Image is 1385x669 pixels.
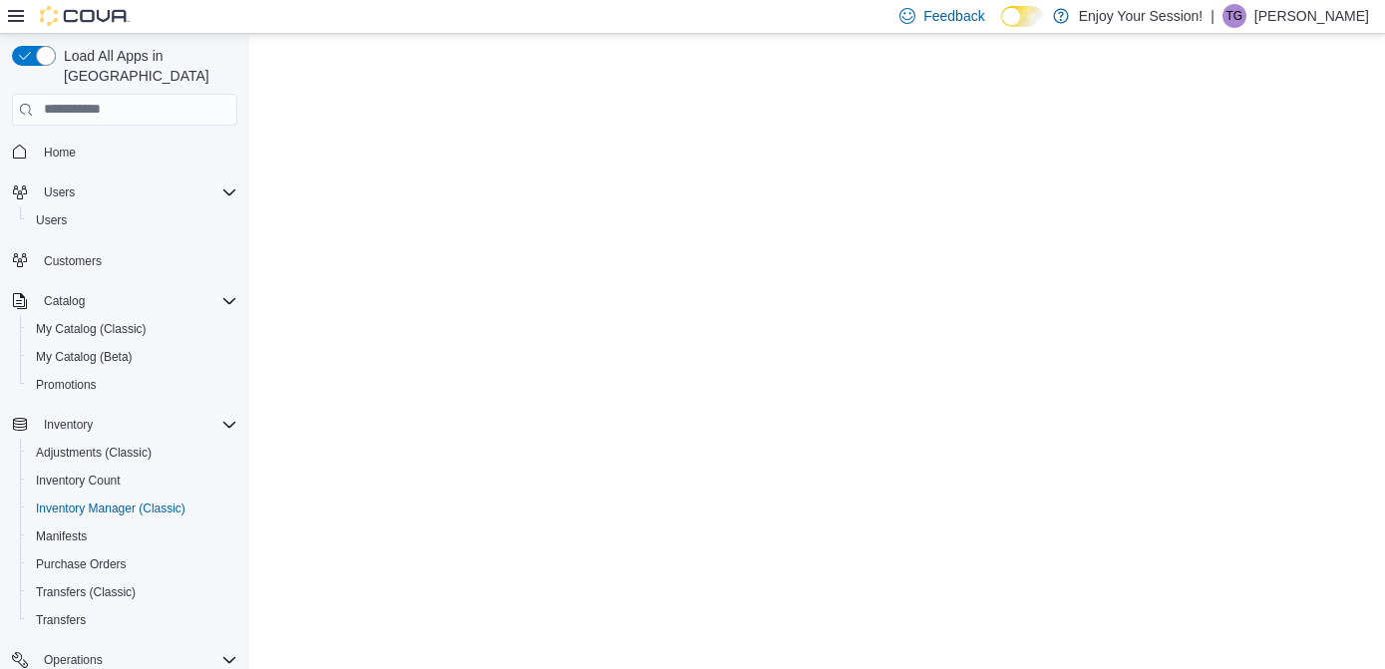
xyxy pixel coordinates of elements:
[20,578,245,606] button: Transfers (Classic)
[20,206,245,234] button: Users
[44,184,75,200] span: Users
[36,141,84,165] a: Home
[28,345,141,369] a: My Catalog (Beta)
[28,317,237,341] span: My Catalog (Classic)
[1001,6,1043,27] input: Dark Mode
[44,253,102,269] span: Customers
[1254,4,1369,28] p: [PERSON_NAME]
[1001,27,1002,28] span: Dark Mode
[20,439,245,467] button: Adjustments (Classic)
[28,580,144,604] a: Transfers (Classic)
[923,6,984,26] span: Feedback
[36,321,147,337] span: My Catalog (Classic)
[1222,4,1246,28] div: Tyler Gamble
[56,46,237,86] span: Load All Apps in [GEOGRAPHIC_DATA]
[4,287,245,315] button: Catalog
[36,473,121,489] span: Inventory Count
[20,343,245,371] button: My Catalog (Beta)
[28,524,237,548] span: Manifests
[20,467,245,495] button: Inventory Count
[28,441,237,465] span: Adjustments (Classic)
[36,612,86,628] span: Transfers
[44,652,103,668] span: Operations
[28,552,135,576] a: Purchase Orders
[36,413,101,437] button: Inventory
[28,497,193,520] a: Inventory Manager (Classic)
[36,248,237,273] span: Customers
[20,522,245,550] button: Manifests
[36,212,67,228] span: Users
[36,584,136,600] span: Transfers (Classic)
[36,445,152,461] span: Adjustments (Classic)
[4,246,245,275] button: Customers
[28,469,237,493] span: Inventory Count
[28,608,237,632] span: Transfers
[28,441,160,465] a: Adjustments (Classic)
[36,289,93,313] button: Catalog
[36,349,133,365] span: My Catalog (Beta)
[36,556,127,572] span: Purchase Orders
[1211,4,1214,28] p: |
[44,417,93,433] span: Inventory
[1226,4,1243,28] span: TG
[28,497,237,520] span: Inventory Manager (Classic)
[28,580,237,604] span: Transfers (Classic)
[36,413,237,437] span: Inventory
[28,373,105,397] a: Promotions
[40,6,130,26] img: Cova
[28,208,237,232] span: Users
[20,550,245,578] button: Purchase Orders
[20,371,245,399] button: Promotions
[36,249,110,273] a: Customers
[28,373,237,397] span: Promotions
[44,145,76,161] span: Home
[28,608,94,632] a: Transfers
[36,140,237,165] span: Home
[28,552,237,576] span: Purchase Orders
[4,138,245,167] button: Home
[20,606,245,634] button: Transfers
[36,501,185,516] span: Inventory Manager (Classic)
[28,208,75,232] a: Users
[4,178,245,206] button: Users
[36,180,237,204] span: Users
[28,345,237,369] span: My Catalog (Beta)
[28,469,129,493] a: Inventory Count
[4,411,245,439] button: Inventory
[20,315,245,343] button: My Catalog (Classic)
[36,528,87,544] span: Manifests
[20,495,245,522] button: Inventory Manager (Classic)
[36,289,237,313] span: Catalog
[44,293,85,309] span: Catalog
[28,317,155,341] a: My Catalog (Classic)
[36,180,83,204] button: Users
[28,524,95,548] a: Manifests
[36,377,97,393] span: Promotions
[1079,4,1204,28] p: Enjoy Your Session!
